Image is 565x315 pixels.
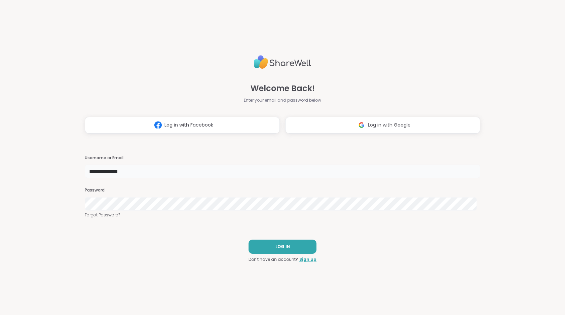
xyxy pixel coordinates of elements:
[249,240,316,254] button: LOG IN
[275,244,290,250] span: LOG IN
[85,187,480,193] h3: Password
[244,97,321,103] span: Enter your email and password below
[152,119,164,131] img: ShareWell Logomark
[164,121,213,129] span: Log in with Facebook
[254,53,311,72] img: ShareWell Logo
[355,119,368,131] img: ShareWell Logomark
[368,121,411,129] span: Log in with Google
[85,155,480,161] h3: Username or Email
[249,256,298,262] span: Don't have an account?
[251,82,315,95] span: Welcome Back!
[285,117,480,134] button: Log in with Google
[299,256,316,262] a: Sign up
[85,117,280,134] button: Log in with Facebook
[85,212,480,218] a: Forgot Password?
